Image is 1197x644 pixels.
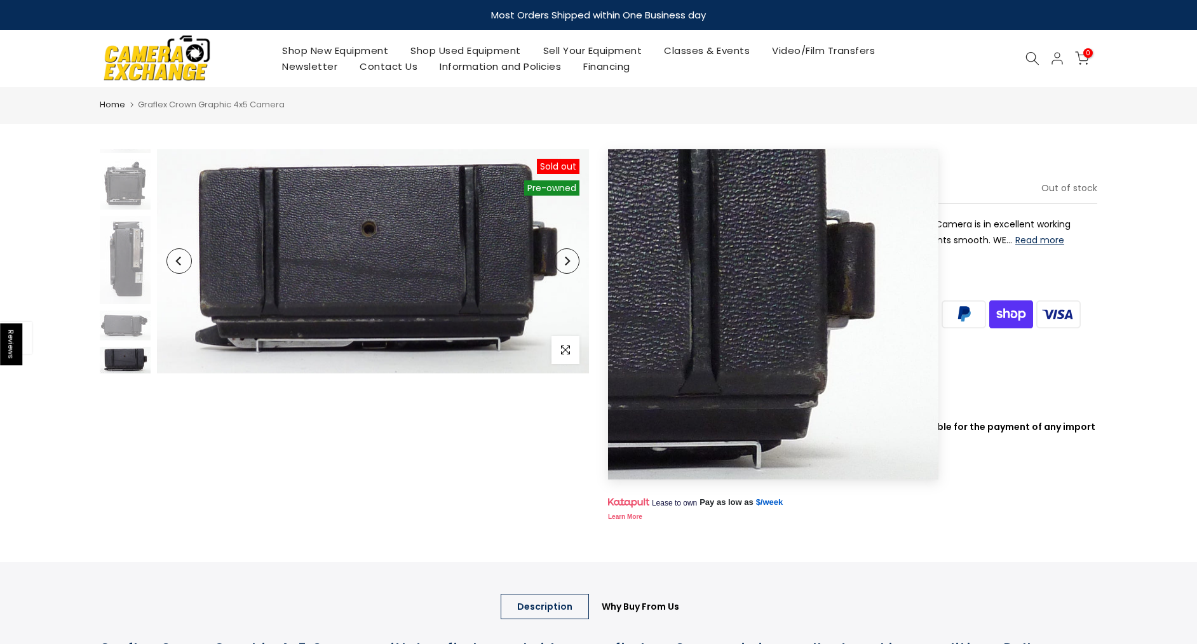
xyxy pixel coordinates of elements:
a: $/week [756,497,783,508]
a: Home [100,98,125,111]
img: google pay [845,299,893,330]
span: Pay as low as [700,497,754,508]
a: Contact Us [349,58,429,74]
img: Graflex Crown Graphic 4x5 Camera Large Format Equipment - Large Format Cameras Graflex 305448 [100,311,151,340]
div: SKU: [608,372,1097,387]
a: Shop New Equipment [271,43,400,58]
img: shopify pay [987,299,1035,330]
strong: IMPORTANT: It is a condition of sale, that the customer will be responsible for the payment of an... [608,420,1095,449]
button: Previous [166,248,192,274]
img: amazon payments [656,299,703,330]
a: 0 [1075,51,1089,65]
h1: Graflex Crown Graphic 4x5 Camera [608,149,1097,168]
span: Graflex Crown Graphic 4x5 Camera [138,98,285,111]
div: Availability : [608,391,1097,406]
a: Share on Facebook [823,464,834,480]
img: Graflex Crown Graphic 4x5 Camera Large Format Equipment - Large Format Cameras Graflex 305448 [157,149,589,373]
img: paypal [940,299,988,330]
div: $179.99 [608,180,666,197]
img: Graflex Crown Graphic 4x5 Camera Large Format Equipment - Large Format Cameras Graflex 305448 [100,347,151,373]
img: synchrony [608,299,656,330]
a: Ask a Question [608,344,678,357]
a: Why Buy From Us [585,594,696,619]
a: Shop Used Equipment [400,43,532,58]
img: master [893,299,940,330]
button: Next [554,248,579,274]
a: Financing [572,58,642,74]
a: Video/Film Transfers [761,43,886,58]
a: Share on Email [871,464,883,480]
img: Graflex Crown Graphic 4x5 Camera Large Format Equipment - Large Format Cameras Graflex 305448 [100,216,151,304]
img: apple pay [750,299,798,330]
a: Classes & Events [653,43,761,58]
img: Graflex Crown Graphic 4x5 Camera Large Format Equipment - Large Format Cameras Graflex 305448 [100,159,151,210]
a: Newsletter [271,58,349,74]
img: discover [798,299,846,330]
strong: Most Orders Shipped within One Business day [491,8,706,22]
a: Share on Twitter [847,464,858,480]
img: visa [1035,299,1083,330]
a: Description [501,594,589,619]
span: Out of stock [659,392,715,405]
span: Lease to own [652,498,697,508]
button: Read more [1015,234,1064,246]
a: Learn More [608,513,642,520]
p: Graflex Crown Graphic 4x5 Camera with top finder and side rangefinder. Camera is in excellent wor... [608,217,1097,248]
span: Out of stock [1041,182,1097,194]
a: Sell Your Equipment [532,43,653,58]
span: 0 [1083,48,1093,58]
a: Information and Policies [429,58,572,74]
img: american express [703,299,750,330]
span: 305448 [626,372,660,387]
